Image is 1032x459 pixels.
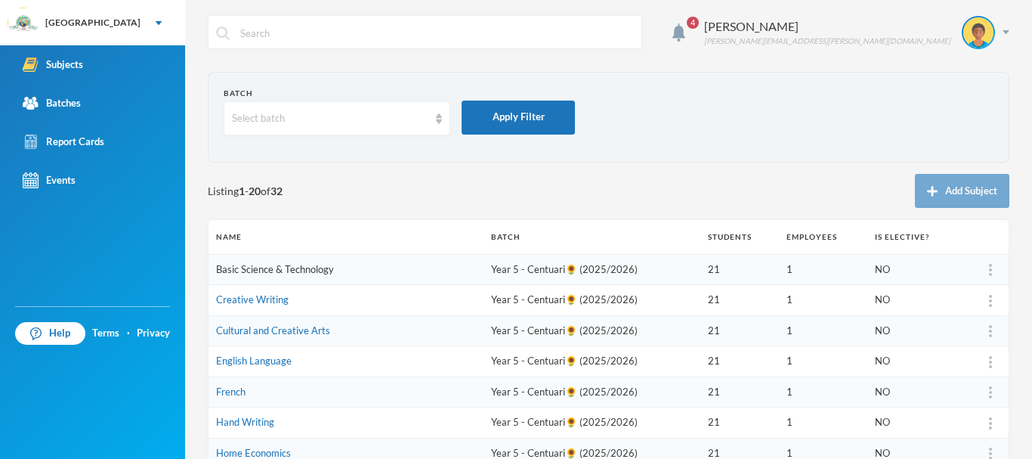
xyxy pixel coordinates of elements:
[989,264,992,276] img: more_vert
[484,377,700,408] td: Year 5 - Centuari🌻 (2025/2026)
[216,447,291,459] a: Home Economics
[239,16,634,50] input: Search
[127,326,130,341] div: ·
[208,183,283,199] span: Listing - of
[779,408,867,439] td: 1
[92,326,119,341] a: Terms
[700,285,779,316] td: 21
[989,325,992,337] img: more_vert
[915,174,1009,208] button: Add Subject
[704,17,950,36] div: [PERSON_NAME]
[462,101,575,135] button: Apply Filter
[867,220,960,254] th: Is Elective?
[989,295,992,307] img: more_vert
[484,315,700,346] td: Year 5 - Centuari🌻 (2025/2026)
[779,315,867,346] td: 1
[15,322,85,345] a: Help
[989,417,992,430] img: more_vert
[779,346,867,377] td: 1
[867,285,960,316] td: NO
[779,285,867,316] td: 1
[23,57,83,73] div: Subjects
[867,346,960,377] td: NO
[484,220,700,254] th: Batch
[484,346,700,377] td: Year 5 - Centuari🌻 (2025/2026)
[8,8,39,39] img: logo
[989,356,992,368] img: more_vert
[700,377,779,408] td: 21
[224,88,450,99] div: Batch
[704,36,950,47] div: [PERSON_NAME][EMAIL_ADDRESS][PERSON_NAME][DOMAIN_NAME]
[687,17,699,29] span: 4
[700,254,779,285] td: 21
[216,293,289,305] a: Creative Writing
[249,185,261,197] b: 20
[867,408,960,439] td: NO
[963,17,993,48] img: STUDENT
[867,254,960,285] td: NO
[216,355,292,367] a: English Language
[137,326,170,341] a: Privacy
[239,185,245,197] b: 1
[867,315,960,346] td: NO
[216,324,330,336] a: Cultural and Creative Arts
[23,134,104,150] div: Report Cards
[700,220,779,254] th: Students
[232,111,428,126] div: Select batch
[700,315,779,346] td: 21
[867,377,960,408] td: NO
[700,346,779,377] td: 21
[216,386,246,398] a: French
[779,254,867,285] td: 1
[23,95,81,111] div: Batches
[216,263,334,275] a: Basic Science & Technology
[216,26,230,40] img: search
[216,416,274,428] a: Hand Writing
[779,377,867,408] td: 1
[484,408,700,439] td: Year 5 - Centuari🌻 (2025/2026)
[484,254,700,285] td: Year 5 - Centuari🌻 (2025/2026)
[209,220,484,254] th: Name
[700,408,779,439] td: 21
[45,16,141,29] div: [GEOGRAPHIC_DATA]
[23,172,76,188] div: Events
[270,185,283,197] b: 32
[484,285,700,316] td: Year 5 - Centuari🌻 (2025/2026)
[779,220,867,254] th: Employees
[989,386,992,399] img: more_vert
